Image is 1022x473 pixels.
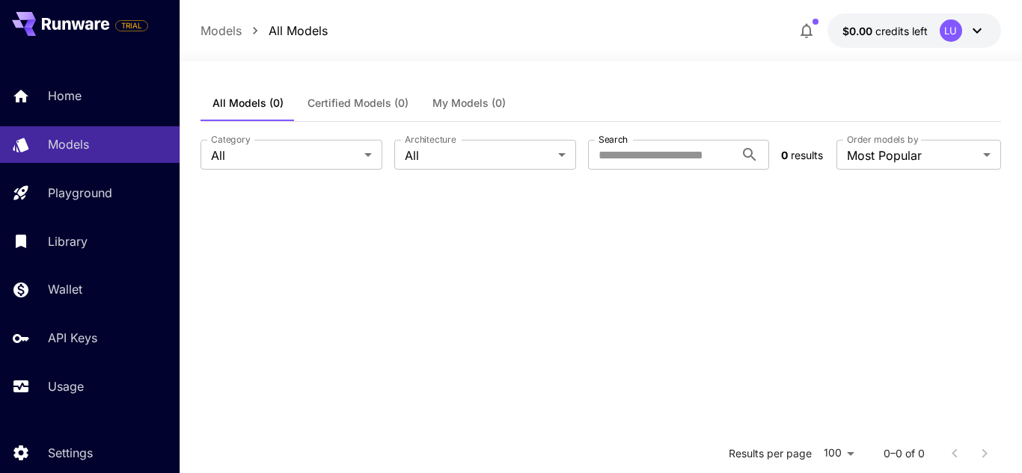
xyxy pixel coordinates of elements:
p: Library [48,232,88,250]
div: LU [940,19,962,42]
span: My Models (0) [432,96,506,110]
label: Search [599,133,628,146]
span: 0 [781,149,788,161]
span: All [405,146,552,164]
p: Settings [48,444,93,462]
p: Playground [48,184,112,202]
span: credits left [875,25,928,37]
span: All [211,146,358,164]
span: results [791,149,823,161]
div: 100 [818,442,860,464]
span: TRIAL [116,20,147,31]
p: 0–0 of 0 [884,446,925,461]
span: All Models (0) [212,96,284,110]
span: Add your payment card to enable full platform functionality. [115,16,148,34]
p: Home [48,87,82,105]
span: Most Popular [847,146,977,164]
div: $0.00 [842,23,928,39]
label: Order models by [847,133,918,146]
span: $0.00 [842,25,875,37]
p: Results per page [729,446,812,461]
button: $0.00LU [827,13,1001,48]
label: Architecture [405,133,456,146]
p: Usage [48,377,84,395]
a: Models [201,22,242,40]
label: Category [211,133,251,146]
nav: breadcrumb [201,22,328,40]
p: Wallet [48,280,82,298]
span: Certified Models (0) [307,96,409,110]
a: All Models [269,22,328,40]
p: API Keys [48,329,97,347]
p: Models [48,135,89,153]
